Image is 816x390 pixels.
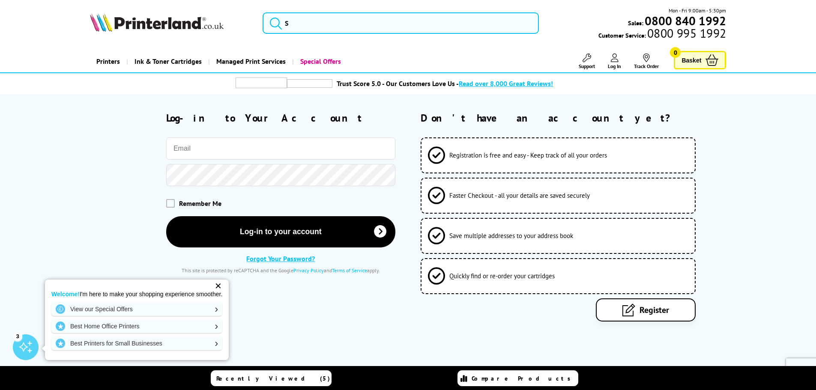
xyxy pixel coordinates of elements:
a: Privacy Policy [293,267,324,274]
a: Support [579,54,595,69]
span: Log In [608,63,621,69]
a: Basket 0 [674,51,726,69]
img: Printerland Logo [90,13,224,32]
span: Quickly find or re-order your cartridges [449,272,555,280]
span: Save multiple addresses to your address book [449,232,573,240]
span: Faster Checkout - all your details are saved securely [449,191,590,199]
div: This site is protected by reCAPTCHA and the Google and apply. [166,267,395,274]
p: I'm here to make your shopping experience smoother. [51,290,222,298]
span: Basket [681,54,701,66]
a: Managed Print Services [208,51,292,72]
a: Best Printers for Small Businesses [51,336,222,350]
div: 3 [13,331,22,341]
b: 0800 840 1992 [645,13,726,29]
span: Sales: [628,19,643,27]
span: Register [640,304,669,316]
strong: Welcome! [51,291,80,298]
a: Compare Products [457,370,578,386]
h2: Log-in to Your Account [166,111,395,125]
a: Forgot Your Password? [246,254,315,263]
a: Printers [90,51,126,72]
span: Remember Me [179,199,221,208]
input: Email [166,137,395,160]
img: trustpilot rating [236,77,287,88]
a: Terms of Service [332,267,367,274]
a: Register [596,298,696,322]
a: Ink & Toner Cartridges [126,51,208,72]
a: Special Offers [292,51,347,72]
a: Best Home Office Printers [51,319,222,333]
h2: Don't have an account yet? [421,111,726,125]
span: Mon - Fri 9:00am - 5:30pm [669,6,726,15]
span: Customer Service: [598,29,726,39]
span: Ink & Toner Cartridges [135,51,202,72]
a: Track Order [634,54,659,69]
span: 0800 995 1992 [646,29,726,37]
a: Printerland Logo [90,13,252,33]
a: View our Special Offers [51,302,222,316]
a: Recently Viewed (5) [211,370,332,386]
span: Recently Viewed (5) [216,375,330,382]
img: trustpilot rating [287,79,332,88]
a: 0800 840 1992 [643,17,726,25]
a: Trust Score 5.0 - Our Customers Love Us -Read over 8,000 Great Reviews! [337,79,553,88]
input: S [263,12,539,34]
span: Compare Products [472,375,575,382]
div: ✕ [212,280,224,292]
span: Support [579,63,595,69]
span: Registration is free and easy - Keep track of all your orders [449,151,607,159]
a: Log In [608,54,621,69]
span: Read over 8,000 Great Reviews! [459,79,553,88]
button: Log-in to your account [166,216,395,247]
span: 0 [670,47,681,58]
